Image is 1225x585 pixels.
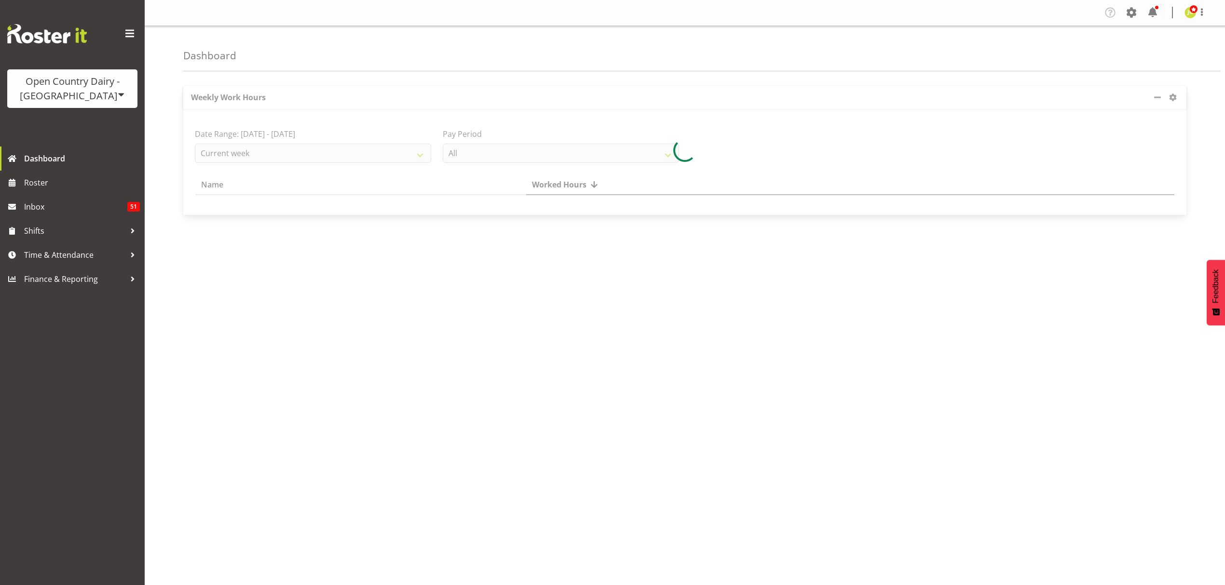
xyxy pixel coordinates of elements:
span: Inbox [24,199,127,214]
span: Finance & Reporting [24,272,125,286]
span: Shifts [24,224,125,238]
div: Open Country Dairy - [GEOGRAPHIC_DATA] [17,74,128,103]
button: Feedback - Show survey [1207,260,1225,325]
img: Rosterit website logo [7,24,87,43]
span: Roster [24,175,140,190]
span: Feedback [1211,269,1220,303]
span: Dashboard [24,151,140,166]
span: Time & Attendance [24,248,125,262]
h4: Dashboard [183,50,236,61]
span: 51 [127,202,140,212]
img: jessica-greenwood7429.jpg [1184,7,1196,18]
